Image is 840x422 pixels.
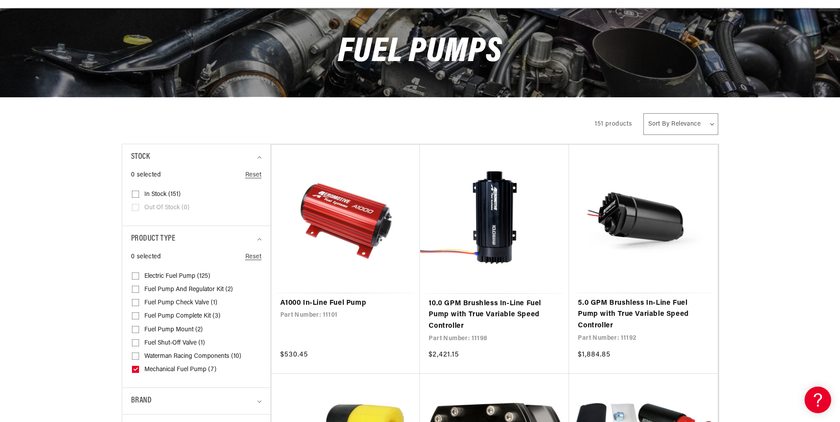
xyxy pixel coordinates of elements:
span: 0 selected [131,252,161,262]
span: Electric Fuel Pump (125) [144,272,210,280]
span: In stock (151) [144,191,181,199]
span: Fuel Pump Complete Kit (3) [144,312,221,320]
span: Mechanical Fuel Pump (7) [144,366,217,374]
span: 0 selected [131,170,161,180]
span: Product type [131,233,176,246]
span: Fuel Pump Mount (2) [144,326,203,334]
span: Brand [131,395,152,407]
summary: Brand (0 selected) [131,388,262,414]
a: 10.0 GPM Brushless In-Line Fuel Pump with True Variable Speed Controller [429,298,560,332]
summary: Stock (0 selected) [131,144,262,170]
summary: Product type (0 selected) [131,226,262,252]
span: Fuel Shut-Off Valve (1) [144,339,205,347]
span: Stock [131,151,150,164]
a: Reset [245,170,262,180]
a: A1000 In-Line Fuel Pump [280,298,411,309]
span: Fuel Pump and Regulator Kit (2) [144,286,233,294]
span: Out of stock (0) [144,204,190,212]
span: Fuel Pump Check Valve (1) [144,299,217,307]
span: Waterman Racing Components (10) [144,353,241,361]
a: 5.0 GPM Brushless In-Line Fuel Pump with True Variable Speed Controller [578,298,709,332]
span: Fuel Pumps [338,35,502,70]
span: 151 products [595,121,632,127]
a: Reset [245,252,262,262]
